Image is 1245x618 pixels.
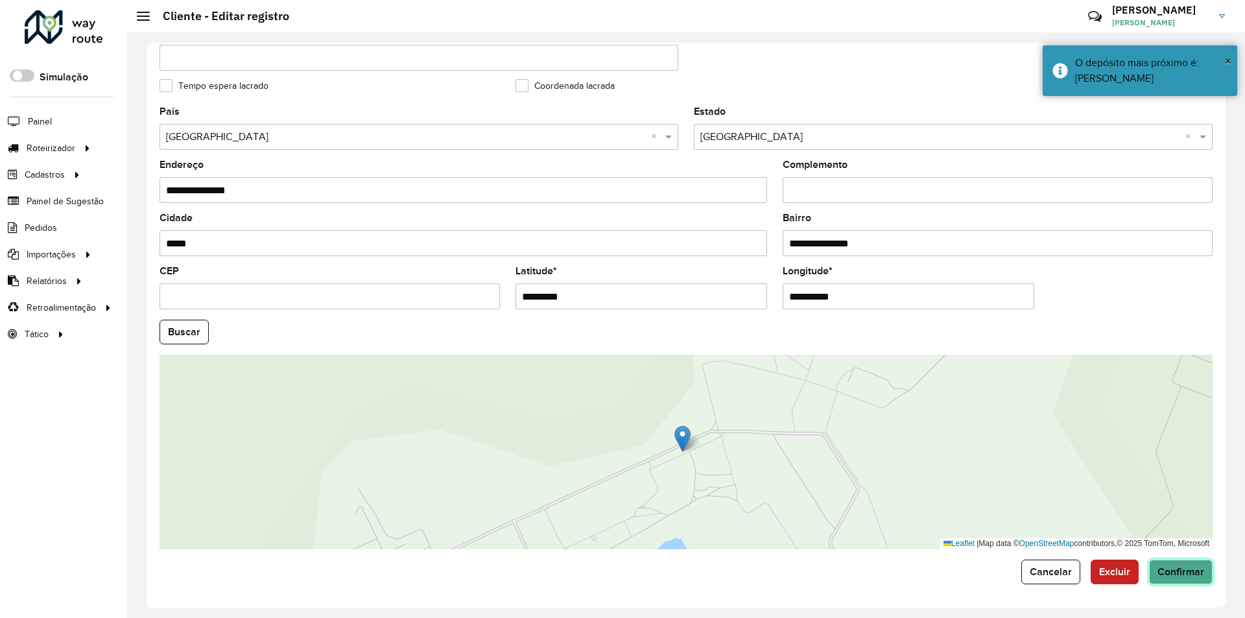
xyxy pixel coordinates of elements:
span: Importações [27,248,76,261]
span: Painel [28,115,52,128]
span: Painel de Sugestão [27,195,104,208]
span: Retroalimentação [27,301,96,315]
h2: Cliente - Editar registro [150,9,289,23]
a: Leaflet [943,539,975,548]
button: Confirmar [1149,560,1213,584]
span: × [1225,54,1231,68]
span: [PERSON_NAME] [1112,17,1209,29]
label: CEP [160,263,179,279]
h3: [PERSON_NAME] [1112,4,1209,16]
span: Confirmar [1157,566,1204,577]
div: O depósito mais próximo é: [PERSON_NAME] [1075,55,1227,86]
span: Roteirizador [27,141,75,155]
span: Tático [25,327,49,341]
span: Excluir [1099,566,1130,577]
img: Marker [674,425,691,452]
span: Cadastros [25,168,65,182]
button: Excluir [1091,560,1139,584]
label: Complemento [783,157,848,172]
label: Longitude [783,263,833,279]
label: Coordenada lacrada [516,79,615,93]
label: Tempo espera lacrado [160,79,268,93]
span: Clear all [1185,129,1196,145]
span: Cancelar [1030,566,1072,577]
label: País [160,104,180,119]
label: Simulação [40,69,88,85]
label: Cidade [160,210,193,226]
span: | [977,539,978,548]
label: Latitude [516,263,557,279]
label: Estado [694,104,726,119]
span: Pedidos [25,221,57,235]
label: Bairro [783,210,811,226]
button: Cancelar [1021,560,1080,584]
label: Endereço [160,157,204,172]
a: OpenStreetMap [1019,539,1074,548]
span: Relatórios [27,274,67,288]
span: Clear all [651,129,662,145]
button: Close [1225,51,1231,71]
a: Contato Rápido [1081,3,1109,30]
div: Map data © contributors,© 2025 TomTom, Microsoft [940,538,1213,549]
button: Buscar [160,320,209,344]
